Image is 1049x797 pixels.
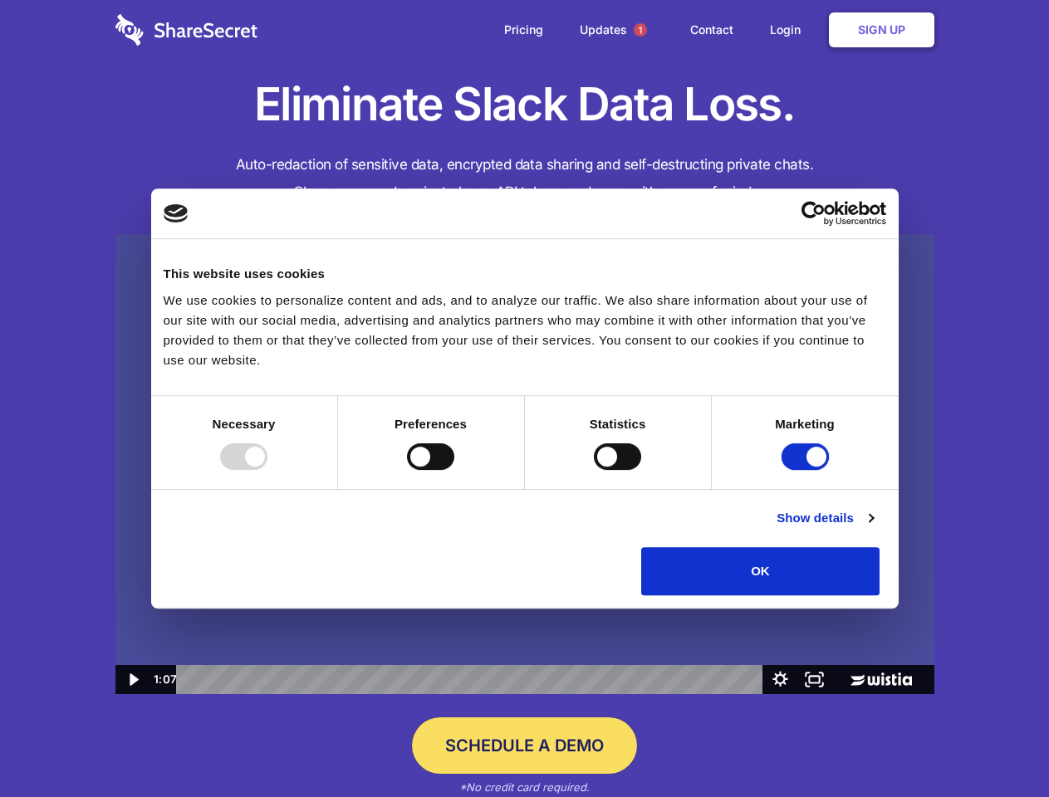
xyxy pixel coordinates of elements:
[213,417,276,431] strong: Necessary
[775,417,835,431] strong: Marketing
[115,665,150,694] button: Play Video
[966,714,1029,777] iframe: Drift Widget Chat Controller
[115,14,257,46] img: logo-wordmark-white-trans-d4663122ce5f474addd5e946df7df03e33cb6a1c49d2221995e7729f52c070b2.svg
[115,151,934,206] h4: Auto-redaction of sensitive data, encrypted data sharing and self-destructing private chats. Shar...
[634,23,647,37] span: 1
[829,12,934,47] a: Sign Up
[777,508,873,528] a: Show details
[831,665,934,694] a: Wistia Logo -- Learn More
[412,717,637,774] a: Schedule a Demo
[189,665,755,694] div: Playbar
[753,4,826,56] a: Login
[674,4,750,56] a: Contact
[488,4,560,56] a: Pricing
[115,234,934,695] img: Sharesecret
[395,417,467,431] strong: Preferences
[164,264,886,284] div: This website uses cookies
[641,547,880,595] button: OK
[741,201,886,226] a: Usercentrics Cookiebot - opens in a new window
[797,665,831,694] button: Fullscreen
[590,417,646,431] strong: Statistics
[115,75,934,134] h1: Eliminate Slack Data Loss.
[164,204,189,222] img: logo
[164,291,886,370] div: We use cookies to personalize content and ads, and to analyze our traffic. We also share informat...
[459,780,590,794] em: *No credit card required.
[763,665,797,694] button: Show settings menu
